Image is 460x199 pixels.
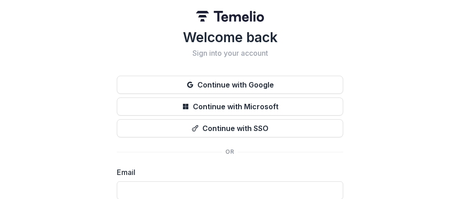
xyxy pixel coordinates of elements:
[117,49,343,58] h2: Sign into your account
[196,11,264,22] img: Temelio
[117,76,343,94] button: Continue with Google
[117,167,338,178] label: Email
[117,119,343,137] button: Continue with SSO
[117,97,343,116] button: Continue with Microsoft
[117,29,343,45] h1: Welcome back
